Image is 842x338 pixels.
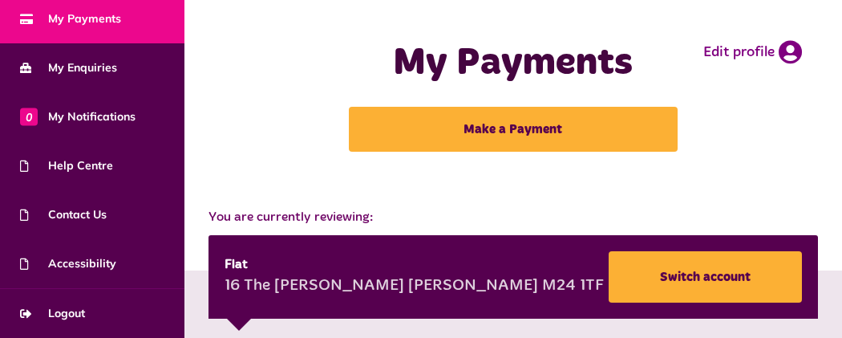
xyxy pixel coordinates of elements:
[20,108,136,125] span: My Notifications
[261,40,766,87] h1: My Payments
[20,108,38,125] span: 0
[225,255,604,275] div: Flat
[20,206,107,223] span: Contact Us
[609,251,802,303] a: Switch account
[20,157,113,174] span: Help Centre
[20,59,117,76] span: My Enquiries
[703,40,802,64] a: Edit profile
[20,10,121,27] span: My Payments
[208,208,818,227] span: You are currently reviewing:
[20,305,85,322] span: Logout
[20,255,116,272] span: Accessibility
[349,107,678,152] a: Make a Payment
[225,275,604,299] div: 16 The [PERSON_NAME] [PERSON_NAME] M24 1TF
